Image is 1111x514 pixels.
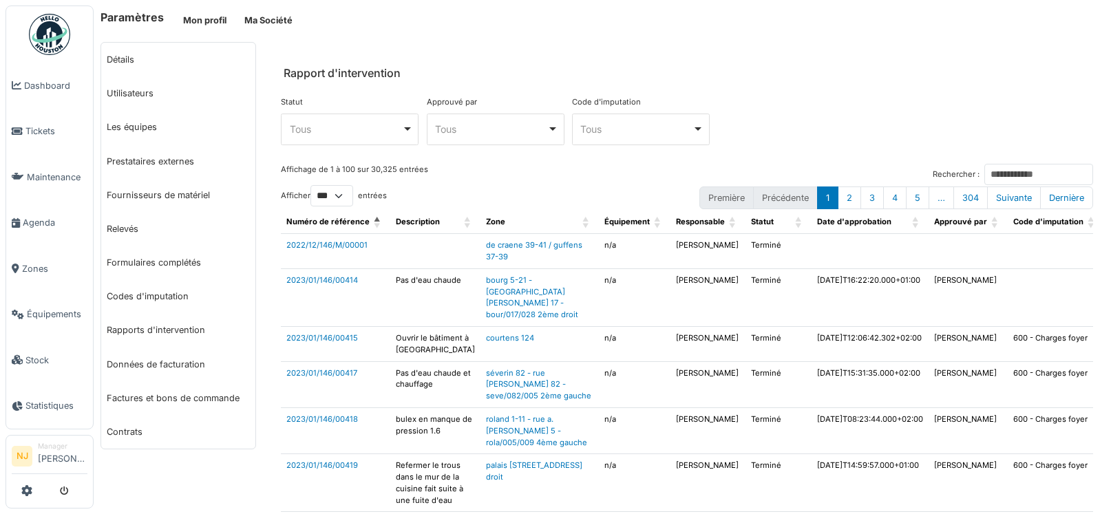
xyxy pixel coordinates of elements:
[286,460,358,470] a: 2023/01/146/00419
[6,109,93,155] a: Tickets
[795,211,803,233] span: Statut: Activate to sort
[101,279,255,313] a: Codes d'imputation
[599,454,670,512] td: n/a
[25,354,87,367] span: Stock
[12,441,87,474] a: NJ Manager[PERSON_NAME]
[1008,454,1104,512] td: 600 - Charges foyer
[486,333,534,343] a: courtens 124
[374,211,382,233] span: Numéro de référence: Activate to invert sorting
[286,368,357,378] a: 2023/01/146/00417
[1008,407,1104,453] td: 600 - Charges foyer
[817,217,891,226] span: Date d'approbation
[6,154,93,200] a: Maintenance
[933,169,980,180] label: Rechercher :
[101,110,255,144] a: Les équipes
[101,144,255,178] a: Prestataires externes
[929,326,1008,361] td: [PERSON_NAME]
[745,407,812,453] td: Terminé
[676,217,725,226] span: Responsable
[101,347,255,381] a: Données de facturation
[582,211,591,233] span: Zone: Activate to sort
[281,96,303,108] label: Statut
[486,217,505,226] span: Zone
[580,122,692,136] div: Tous
[929,186,954,209] button: …
[6,246,93,292] a: Zones
[929,454,1008,512] td: [PERSON_NAME]
[906,186,929,209] button: 5
[486,460,582,482] a: palais [STREET_ADDRESS] droit
[883,186,907,209] button: 4
[486,240,582,261] a: de craene 39-41 / guffens 37-39
[101,76,255,110] a: Utilisateurs
[29,14,70,55] img: Badge_color-CXgf-gQk.svg
[290,122,402,136] div: Tous
[27,171,87,184] span: Maintenance
[12,446,32,467] li: NJ
[281,185,387,206] label: Afficher entrées
[599,234,670,269] td: n/a
[1013,217,1083,226] span: Code d'imputation
[486,275,578,319] a: bourg 5-21 - [GEOGRAPHIC_DATA][PERSON_NAME] 17 - bour/017/028 2ème droit
[572,96,641,108] label: Code d'imputation
[284,67,401,80] h6: Rapport d'intervention
[670,234,745,269] td: [PERSON_NAME]
[953,186,988,209] button: 304
[745,326,812,361] td: Terminé
[599,361,670,407] td: n/a
[100,11,164,24] h6: Paramètres
[1008,361,1104,407] td: 600 - Charges foyer
[699,186,1093,209] nav: pagination
[390,326,480,361] td: Ouvrir le bâtiment à [GEOGRAPHIC_DATA]
[745,268,812,326] td: Terminé
[745,454,812,512] td: Terminé
[101,381,255,415] a: Factures et bons de commande
[987,186,1041,209] button: Next
[435,122,547,136] div: Tous
[486,368,591,401] a: séverin 82 - rue [PERSON_NAME] 82 - seve/082/005 2ème gauche
[390,268,480,326] td: Pas d'eau chaude
[670,407,745,453] td: [PERSON_NAME]
[654,211,662,233] span: Équipement: Activate to sort
[6,63,93,109] a: Dashboard
[604,217,650,226] span: Équipement
[812,326,929,361] td: [DATE]T12:06:42.302+02:00
[22,262,87,275] span: Zones
[38,441,87,471] li: [PERSON_NAME]
[23,216,87,229] span: Agenda
[670,454,745,512] td: [PERSON_NAME]
[670,361,745,407] td: [PERSON_NAME]
[929,268,1008,326] td: [PERSON_NAME]
[991,211,999,233] span: Approuvé par: Activate to sort
[817,186,838,209] button: 1
[286,240,368,250] a: 2022/12/146/M/00001
[599,326,670,361] td: n/a
[812,454,929,512] td: [DATE]T14:59:57.000+01:00
[101,313,255,347] a: Rapports d'intervention
[24,79,87,92] span: Dashboard
[281,164,428,185] div: Affichage de 1 à 100 sur 30,325 entrées
[101,178,255,212] a: Fournisseurs de matériel
[25,399,87,412] span: Statistiques
[101,43,255,76] a: Détails
[27,308,87,321] span: Équipements
[38,441,87,451] div: Manager
[812,361,929,407] td: [DATE]T15:31:35.000+02:00
[812,407,929,453] td: [DATE]T08:23:44.000+02:00
[6,337,93,383] a: Stock
[929,407,1008,453] td: [PERSON_NAME]
[286,217,370,226] span: Numéro de référence
[729,211,737,233] span: Responsable: Activate to sort
[838,186,861,209] button: 2
[6,383,93,429] a: Statistiques
[396,217,440,226] span: Description
[174,9,235,32] a: Mon profil
[101,246,255,279] a: Formulaires complétés
[390,407,480,453] td: bulex en manque de pression 1.6
[310,185,353,206] select: Afficherentrées
[599,407,670,453] td: n/a
[1040,186,1093,209] button: Last
[390,454,480,512] td: Refermer le trous dans le mur de la cuisine fait suite à une fuite d'eau
[745,234,812,269] td: Terminé
[745,361,812,407] td: Terminé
